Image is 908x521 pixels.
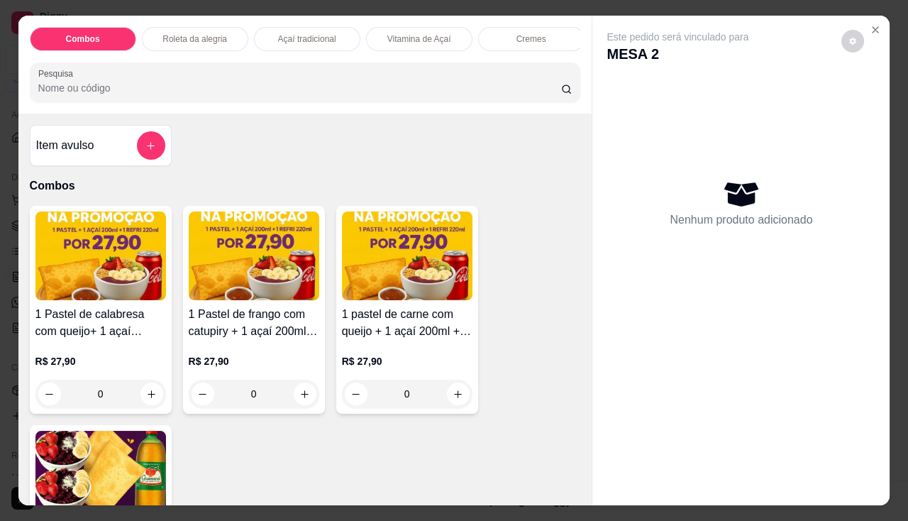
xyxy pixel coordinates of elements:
[35,306,166,340] h4: 1 Pastel de calabresa com queijo+ 1 açaí 200ml+ 1 refri lata 220ml
[137,131,165,160] button: add-separate-item
[162,33,227,45] p: Roleta da alegria
[30,177,581,194] p: Combos
[38,81,561,95] input: Pesquisa
[278,33,336,45] p: Açaí tradicional
[342,306,472,340] h4: 1 pastel de carne com queijo + 1 açaí 200ml + 1 refri lata 220ml
[35,354,166,368] p: R$ 27,90
[864,18,887,41] button: Close
[66,33,100,45] p: Combos
[516,33,546,45] p: Cremes
[189,306,319,340] h4: 1 Pastel de frango com catupiry + 1 açaí 200ml + 1 refri lata 220ml
[841,30,864,53] button: decrease-product-quantity
[607,44,748,64] p: MESA 2
[36,137,94,154] h4: Item avulso
[342,354,472,368] p: R$ 27,90
[387,33,451,45] p: Vitamina de Açaí
[189,212,319,300] img: product-image
[342,212,472,300] img: product-image
[670,212,812,229] p: Nenhum produto adicionado
[38,67,78,79] label: Pesquisa
[35,431,166,520] img: product-image
[607,30,748,44] p: Este pedido será vinculado para
[189,354,319,368] p: R$ 27,90
[35,212,166,300] img: product-image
